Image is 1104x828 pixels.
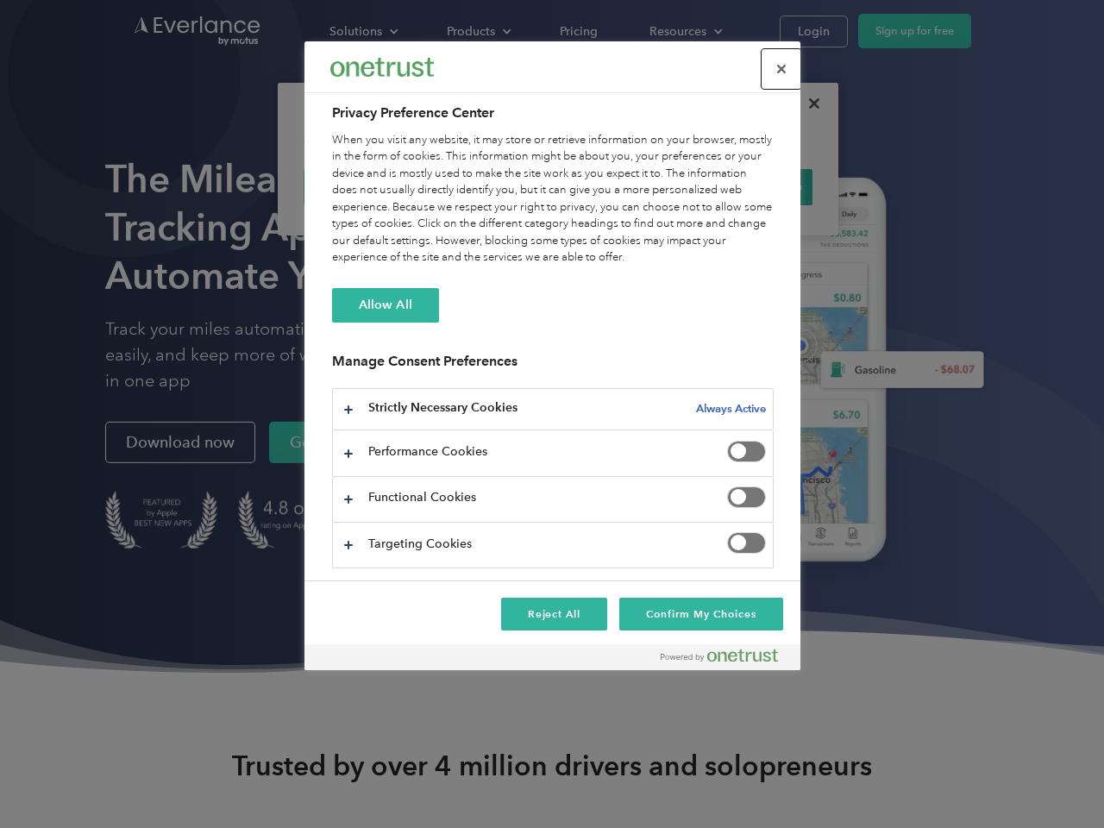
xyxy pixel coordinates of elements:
[661,649,792,670] a: Powered by OneTrust Opens in a new Tab
[762,50,800,88] button: Close
[330,50,434,85] div: Everlance
[619,598,782,630] button: Confirm My Choices
[332,353,774,379] h3: Manage Consent Preferences
[332,103,774,123] h2: Privacy Preference Center
[304,41,800,670] div: Preference center
[332,288,439,323] button: Allow All
[661,649,778,662] img: Powered by OneTrust Opens in a new Tab
[501,598,608,630] button: Reject All
[332,132,774,267] div: When you visit any website, it may store or retrieve information on your browser, mostly in the f...
[304,41,800,670] div: Privacy Preference Center
[330,58,434,76] img: Everlance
